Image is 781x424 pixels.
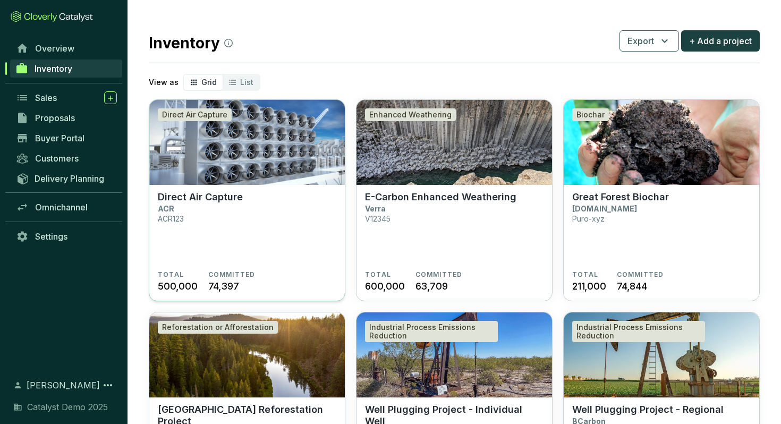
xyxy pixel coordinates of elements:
span: COMMITTED [415,270,463,279]
div: segmented control [183,74,260,91]
span: Overview [35,43,74,54]
span: COMMITTED [208,270,256,279]
span: TOTAL [572,270,598,279]
a: Delivery Planning [11,169,122,187]
p: Verra [365,204,386,213]
a: E-Carbon Enhanced WeatheringEnhanced WeatheringE-Carbon Enhanced WeatheringVerraV12345TOTAL600,00... [356,99,553,301]
button: Export [619,30,679,52]
a: Direct Air CaptureDirect Air CaptureDirect Air CaptureACRACR123TOTAL500,000COMMITTED74,397 [149,99,345,301]
span: 74,844 [617,279,647,293]
p: E-Carbon Enhanced Weathering [365,191,516,203]
span: Export [627,35,654,47]
span: 211,000 [572,279,606,293]
p: Direct Air Capture [158,191,243,203]
span: 500,000 [158,279,198,293]
span: Inventory [35,63,72,74]
img: Direct Air Capture [149,100,345,185]
span: TOTAL [158,270,184,279]
div: Industrial Process Emissions Reduction [572,321,705,342]
span: Sales [35,92,57,103]
img: E-Carbon Enhanced Weathering [356,100,552,185]
div: Reforestation or Afforestation [158,321,278,334]
a: Inventory [10,60,122,78]
span: Proposals [35,113,75,123]
p: Well Plugging Project - Regional [572,404,724,415]
span: + Add a project [689,35,752,47]
a: Buyer Portal [11,129,122,147]
p: V12345 [365,214,390,223]
p: [DOMAIN_NAME] [572,204,637,213]
p: ACR [158,204,174,213]
span: Grid [201,78,217,87]
div: Direct Air Capture [158,108,232,121]
span: [PERSON_NAME] [27,379,100,392]
a: Overview [11,39,122,57]
img: Great Oaks Reforestation Project [149,312,345,397]
span: 63,709 [415,279,448,293]
p: ACR123 [158,214,184,223]
img: Well Plugging Project - Regional [564,312,759,397]
a: Proposals [11,109,122,127]
a: Customers [11,149,122,167]
div: Biochar [572,108,609,121]
img: Great Forest Biochar [564,100,759,185]
span: List [240,78,253,87]
a: Sales [11,89,122,107]
span: Settings [35,231,67,242]
span: COMMITTED [617,270,664,279]
span: Catalyst Demo 2025 [27,401,108,413]
div: Industrial Process Emissions Reduction [365,321,498,342]
span: Customers [35,153,79,164]
div: Enhanced Weathering [365,108,456,121]
a: Omnichannel [11,198,122,216]
button: + Add a project [681,30,760,52]
a: Great Forest BiocharBiocharGreat Forest Biochar[DOMAIN_NAME]Puro-xyzTOTAL211,000COMMITTED74,844 [563,99,760,301]
h2: Inventory [149,32,233,54]
p: Puro-xyz [572,214,605,223]
span: Buyer Portal [35,133,84,143]
a: Settings [11,227,122,245]
p: Great Forest Biochar [572,191,669,203]
img: Well Plugging Project - Individual Well [356,312,552,397]
span: Omnichannel [35,202,88,213]
span: 600,000 [365,279,405,293]
span: TOTAL [365,270,391,279]
p: View as [149,77,179,88]
span: 74,397 [208,279,239,293]
span: Delivery Planning [35,173,104,184]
